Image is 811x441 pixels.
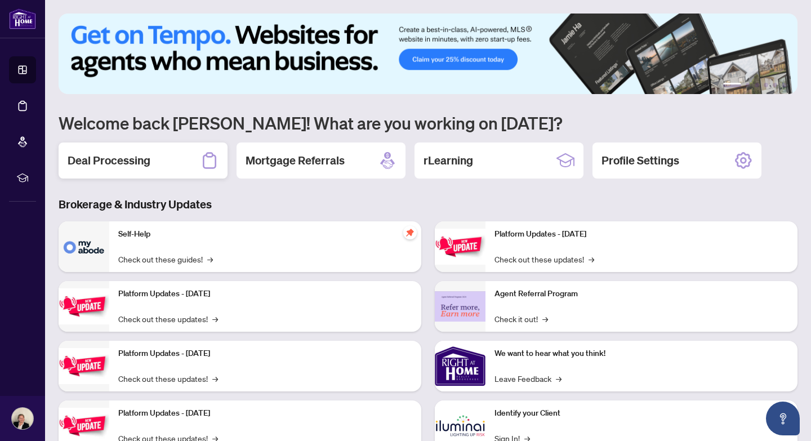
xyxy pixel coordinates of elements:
[207,253,213,265] span: →
[59,112,797,133] h1: Welcome back [PERSON_NAME]! What are you working on [DATE]?
[746,83,750,87] button: 2
[118,253,213,265] a: Check out these guides!→
[589,253,594,265] span: →
[494,228,788,240] p: Platform Updates - [DATE]
[59,221,109,272] img: Self-Help
[494,253,594,265] a: Check out these updates!→
[118,228,412,240] p: Self-Help
[118,407,412,420] p: Platform Updates - [DATE]
[556,372,562,385] span: →
[403,226,417,239] span: pushpin
[773,83,777,87] button: 5
[12,408,33,429] img: Profile Icon
[766,402,800,435] button: Open asap
[542,313,548,325] span: →
[212,313,218,325] span: →
[494,372,562,385] a: Leave Feedback→
[435,341,485,391] img: We want to hear what you think!
[723,83,741,87] button: 1
[601,153,679,168] h2: Profile Settings
[59,14,797,94] img: Slide 0
[118,348,412,360] p: Platform Updates - [DATE]
[246,153,345,168] h2: Mortgage Referrals
[59,288,109,324] img: Platform Updates - September 16, 2025
[9,8,36,29] img: logo
[435,229,485,264] img: Platform Updates - June 23, 2025
[782,83,786,87] button: 6
[494,348,788,360] p: We want to hear what you think!
[212,372,218,385] span: →
[494,288,788,300] p: Agent Referral Program
[118,313,218,325] a: Check out these updates!→
[68,153,150,168] h2: Deal Processing
[59,348,109,384] img: Platform Updates - July 21, 2025
[755,83,759,87] button: 3
[494,313,548,325] a: Check it out!→
[118,372,218,385] a: Check out these updates!→
[59,197,797,212] h3: Brokerage & Industry Updates
[118,288,412,300] p: Platform Updates - [DATE]
[435,291,485,322] img: Agent Referral Program
[764,83,768,87] button: 4
[494,407,788,420] p: Identify your Client
[424,153,473,168] h2: rLearning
